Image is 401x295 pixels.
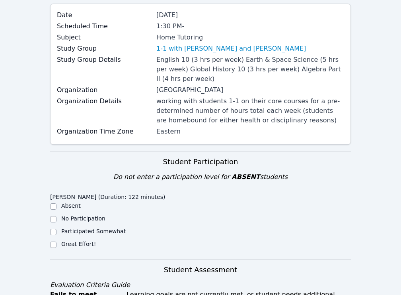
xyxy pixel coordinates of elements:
[50,190,165,202] legend: [PERSON_NAME] (Duration: 122 minutes)
[156,22,344,31] div: 1:30 PM -
[61,228,126,234] label: Participated Somewhat
[50,156,351,167] h3: Student Participation
[57,33,152,42] label: Subject
[50,280,351,290] div: Evaluation Criteria Guide
[50,172,351,182] div: Do not enter a participation level for students
[156,85,344,95] div: [GEOGRAPHIC_DATA]
[156,33,344,42] div: Home Tutoring
[57,22,152,31] label: Scheduled Time
[57,10,152,20] label: Date
[57,96,152,106] label: Organization Details
[57,127,152,136] label: Organization Time Zone
[61,215,105,222] label: No Participation
[50,264,351,275] h3: Student Assessment
[156,44,306,53] a: 1-1 with [PERSON_NAME] and [PERSON_NAME]
[156,10,344,20] div: [DATE]
[232,173,260,181] span: ABSENT
[61,203,81,209] label: Absent
[61,241,96,247] label: Great Effort!
[156,55,344,84] div: English 10 (3 hrs per week) Earth & Space Science (5 hrs per week) Global History 10 (3 hrs per w...
[156,96,344,125] div: working with students 1-1 on their core courses for a pre-determined number of hours total each w...
[57,55,152,65] label: Study Group Details
[57,44,152,53] label: Study Group
[156,127,344,136] div: Eastern
[57,85,152,95] label: Organization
